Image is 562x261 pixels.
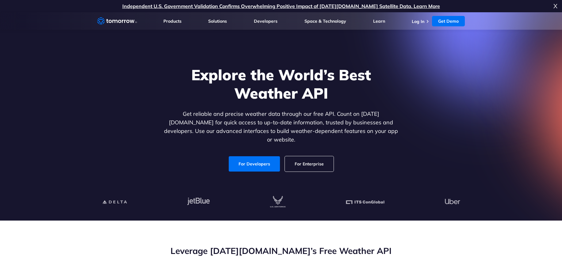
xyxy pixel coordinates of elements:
a: For Enterprise [285,156,334,172]
a: Space & Technology [304,18,346,24]
a: Log In [412,19,424,24]
a: Get Demo [432,16,465,26]
h2: Leverage [DATE][DOMAIN_NAME]’s Free Weather API [97,245,465,257]
a: Independent U.S. Government Validation Confirms Overwhelming Positive Impact of [DATE][DOMAIN_NAM... [122,3,440,9]
a: Products [163,18,182,24]
a: Developers [254,18,277,24]
a: Learn [373,18,385,24]
a: Solutions [208,18,227,24]
a: Home link [97,17,137,26]
p: Get reliable and precise weather data through our free API. Count on [DATE][DOMAIN_NAME] for quic... [163,110,400,144]
h1: Explore the World’s Best Weather API [163,66,400,102]
a: For Developers [229,156,280,172]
